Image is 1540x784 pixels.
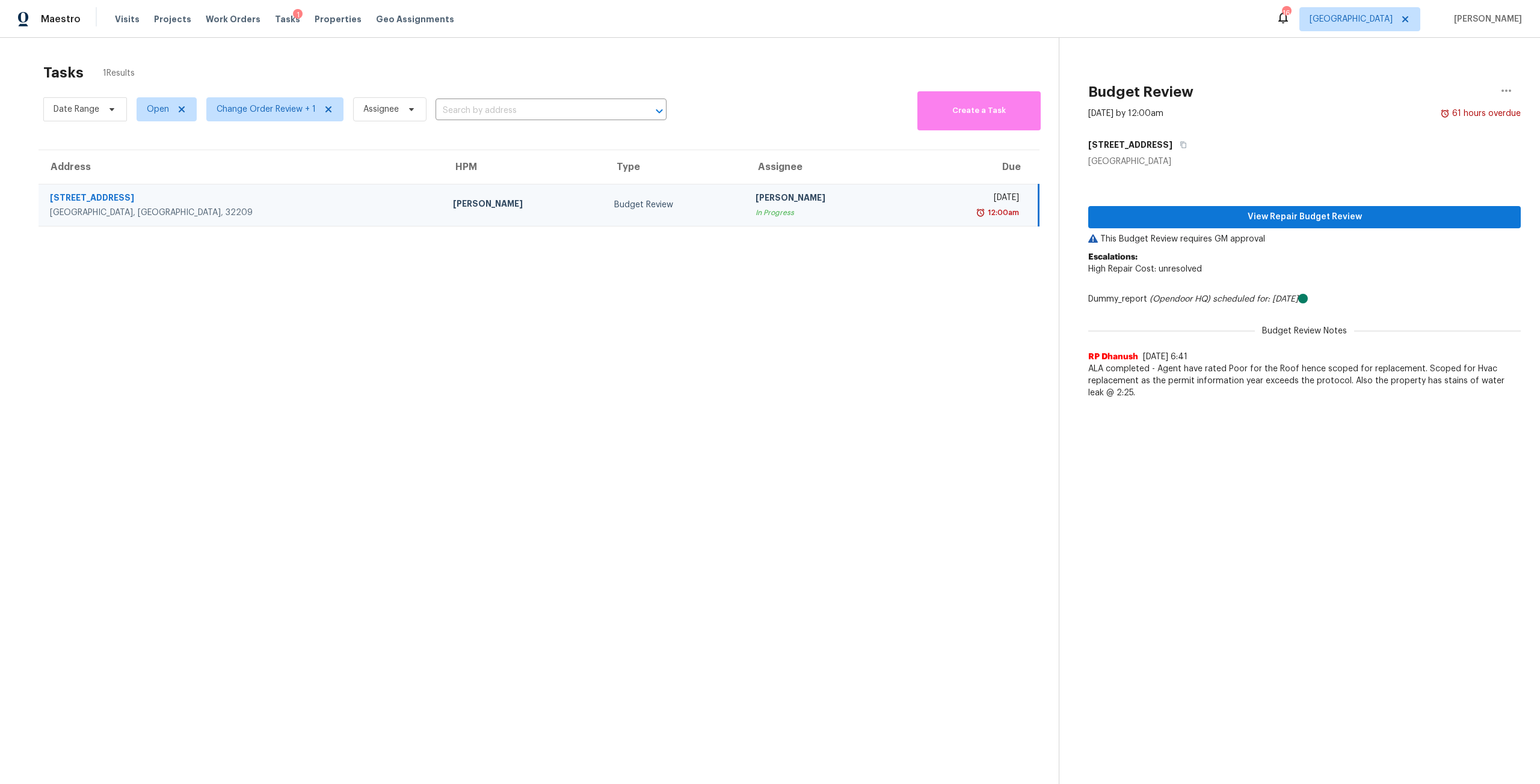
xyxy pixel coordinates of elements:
th: HPM [443,150,605,184]
span: [GEOGRAPHIC_DATA] [1310,13,1393,25]
span: Work Orders [206,13,260,25]
img: Overdue Alarm Icon [1440,108,1450,120]
h2: Budget Review [1088,86,1193,98]
div: [DATE] [917,192,1019,207]
span: [PERSON_NAME] [1449,13,1522,25]
div: [PERSON_NAME] [756,192,898,207]
div: Dummy_report [1088,293,1521,305]
th: Type [605,150,746,184]
span: Date Range [54,103,99,115]
div: [DATE] by 12:00am [1088,108,1163,120]
span: RP Dhanush [1088,351,1138,363]
span: 1 Results [103,67,135,79]
th: Due [907,150,1038,184]
img: Overdue Alarm Icon [976,207,985,219]
div: [GEOGRAPHIC_DATA] [1088,156,1521,168]
span: Tasks [275,15,300,23]
div: 1 [293,9,303,21]
div: 12:00am [985,207,1019,219]
div: 61 hours overdue [1450,108,1521,120]
span: Budget Review Notes [1255,325,1354,337]
span: Visits [115,13,140,25]
span: Assignee [363,103,399,115]
div: [PERSON_NAME] [453,198,595,213]
span: Maestro [41,13,81,25]
b: Escalations: [1088,253,1138,261]
span: ALA completed - Agent have rated Poor for the Roof hence scoped for replacement. Scoped for Hvac ... [1088,363,1521,399]
span: Geo Assignments [376,13,454,25]
button: Create a Task [917,91,1041,130]
i: scheduled for: [DATE] [1213,295,1298,303]
div: 16 [1282,7,1290,19]
i: (Opendoor HQ) [1150,295,1210,303]
h2: Tasks [43,67,84,79]
span: [DATE] 6:41 [1143,353,1187,361]
th: Address [38,150,443,184]
div: [STREET_ADDRESS] [50,192,434,207]
button: Copy Address [1172,134,1189,156]
div: In Progress [756,207,898,219]
button: View Repair Budget Review [1088,206,1521,228]
div: Budget Review [614,199,736,211]
span: Open [147,103,169,115]
h5: [STREET_ADDRESS] [1088,139,1172,151]
div: [GEOGRAPHIC_DATA], [GEOGRAPHIC_DATA], 32209 [50,207,434,219]
th: Assignee [746,150,907,184]
input: Search by address [436,102,633,120]
button: Open [651,103,668,120]
span: Change Order Review + 1 [217,103,316,115]
span: High Repair Cost: unresolved [1088,265,1202,273]
span: View Repair Budget Review [1098,210,1511,225]
span: Projects [154,13,191,25]
span: Properties [315,13,362,25]
span: Create a Task [923,104,1035,118]
p: This Budget Review requires GM approval [1088,233,1521,245]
